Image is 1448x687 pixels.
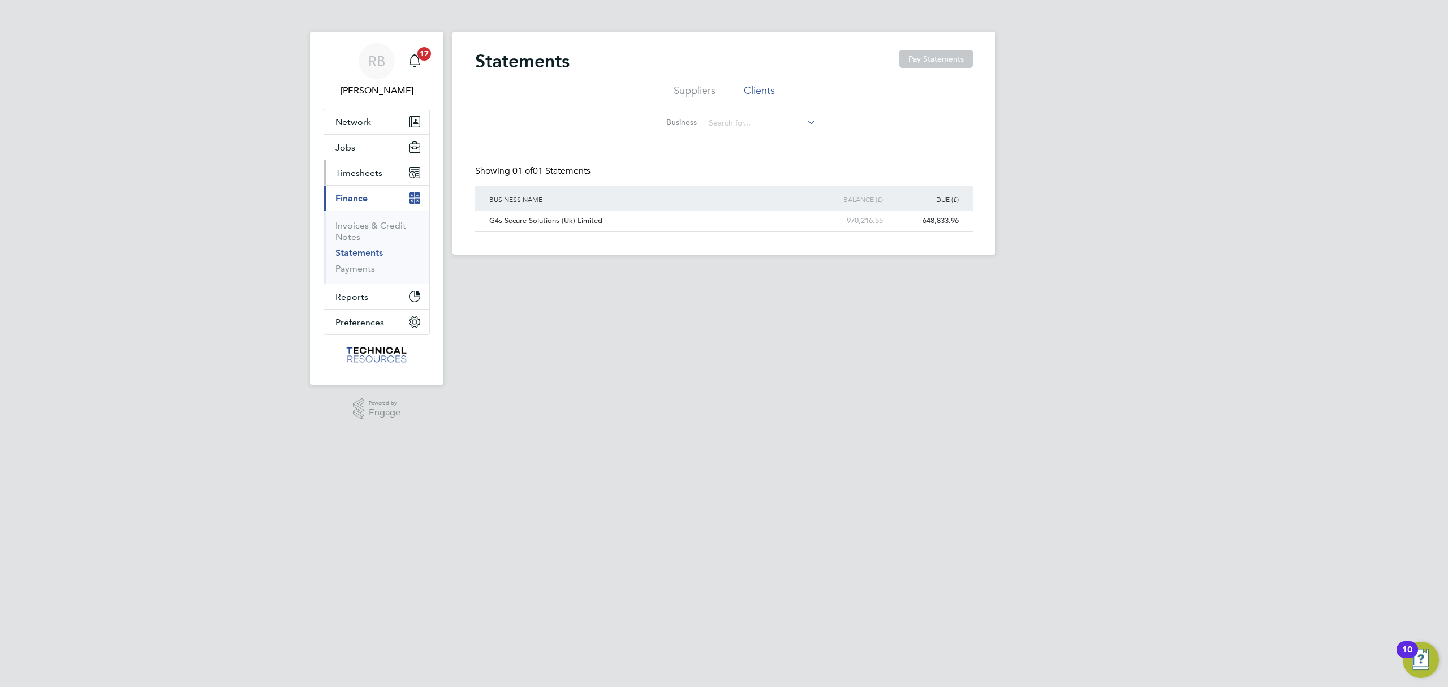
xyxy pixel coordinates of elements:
[335,291,368,302] span: Reports
[324,186,429,211] button: Finance
[324,211,429,284] div: Finance
[1403,642,1439,678] button: Open Resource Center, 10 new notifications
[324,109,429,134] button: Network
[899,50,973,68] button: Pay Statements
[886,186,962,212] div: Due (£)
[512,165,591,177] span: 01 Statements
[324,310,429,334] button: Preferences
[324,135,429,160] button: Jobs
[632,117,697,127] label: Business
[335,142,355,153] span: Jobs
[310,32,443,385] nav: Main navigation
[335,117,371,127] span: Network
[335,263,375,274] a: Payments
[744,84,775,104] li: Clients
[324,160,429,185] button: Timesheets
[368,54,385,68] span: RB
[369,408,400,418] span: Engage
[324,284,429,309] button: Reports
[335,193,368,204] span: Finance
[324,84,430,97] span: Rianna Bowles
[335,220,406,242] a: Invoices & Credit Notes
[486,210,962,220] a: G4s Secure Solutions (Uk) Limited970,216.55648,833.96
[417,47,431,61] span: 17
[403,43,426,79] a: 17
[486,186,809,212] div: Business Name
[886,211,962,231] div: 648,833.96
[335,247,383,258] a: Statements
[324,43,430,97] a: RB[PERSON_NAME]
[705,115,816,131] input: Search for...
[809,186,885,212] div: Balance (£)
[809,211,885,231] div: 970,216.55
[674,84,716,104] li: Suppliers
[345,346,409,364] img: technicalresources-logo-retina.png
[486,211,809,231] div: G4s Secure Solutions (Uk) Limited
[1402,650,1412,664] div: 10
[369,398,400,408] span: Powered by
[512,165,533,177] span: 01 of
[335,168,382,178] span: Timesheets
[335,317,384,328] span: Preferences
[324,346,430,364] a: Go to home page
[475,165,593,177] div: Showing
[475,50,570,72] h2: Statements
[353,398,401,420] a: Powered byEngage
